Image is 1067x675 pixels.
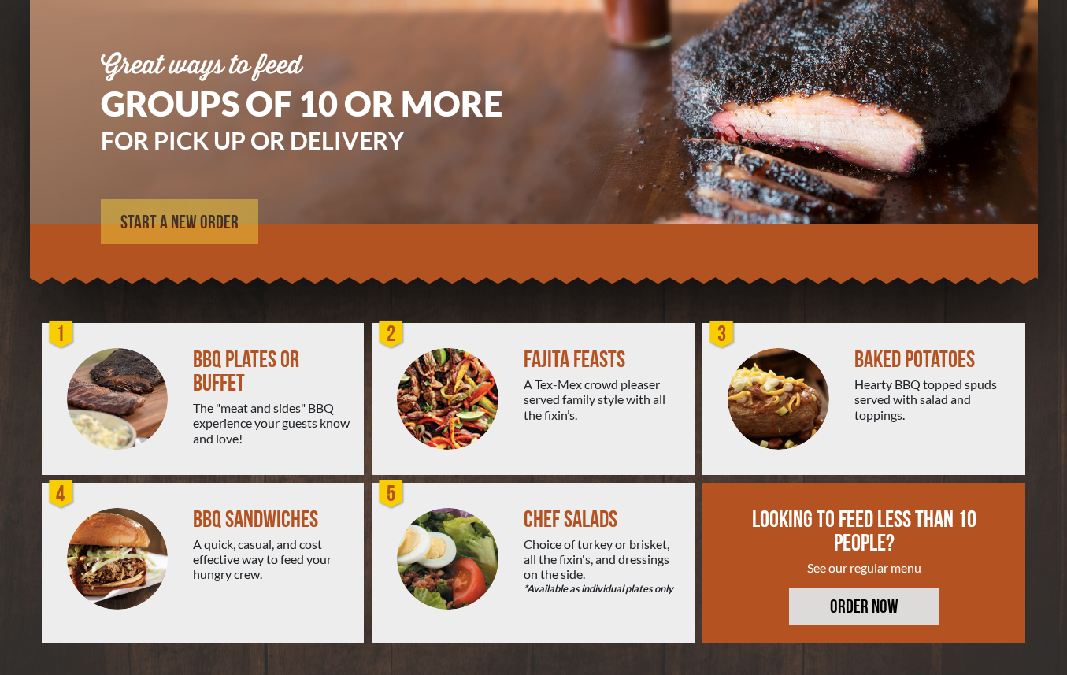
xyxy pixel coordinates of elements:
[750,560,980,575] div: See our regular menu
[524,536,682,597] div: Choice of turkey or brisket, all the fixin's, and dressings on the side.
[397,348,498,450] img: PEJ-Fajitas.png
[193,348,351,395] div: BBQ PLATES OR BUFFET
[376,479,407,510] div: 5
[101,128,550,152] h3: FOR PICK UP OR DELIVERY
[789,588,939,625] a: ORDER NOW
[706,319,738,350] div: 3
[46,479,77,510] div: 4
[101,54,550,79] div: Great ways to feed
[193,508,351,532] div: BBQ SANDWICHES
[101,87,550,121] h1: GROUPS OF 10 OR MORE
[67,348,169,450] img: PEJ-BBQ-Buffet.png
[67,508,169,610] img: PEJ-BBQ-Sandwich.png
[728,348,829,450] img: PEJ-Baked-Potato.png
[376,319,407,350] div: 2
[193,536,351,582] div: A quick, casual, and cost effective way to feed your hungry crew.
[854,348,1013,372] div: BAKED POTATOES
[524,508,682,532] div: CHEF SALADS
[397,508,498,610] img: Salad-Circle.png
[193,400,351,446] div: The "meat and sides" BBQ experience your guests know and love!
[524,376,682,422] div: A Tex-Mex crowd pleaser served family style with all the fixin’s.
[854,376,1013,422] div: Hearty BBQ topped spuds served with salad and toppings.
[750,508,980,555] div: LOOKING TO FEED LESS THAN 10 PEOPLE?
[524,348,682,372] div: FAJITA FEASTS
[46,319,77,350] div: 1
[101,199,258,244] a: START A NEW ORDER
[524,581,682,596] em: *Available as individual plates only
[120,213,239,232] span: START A NEW ORDER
